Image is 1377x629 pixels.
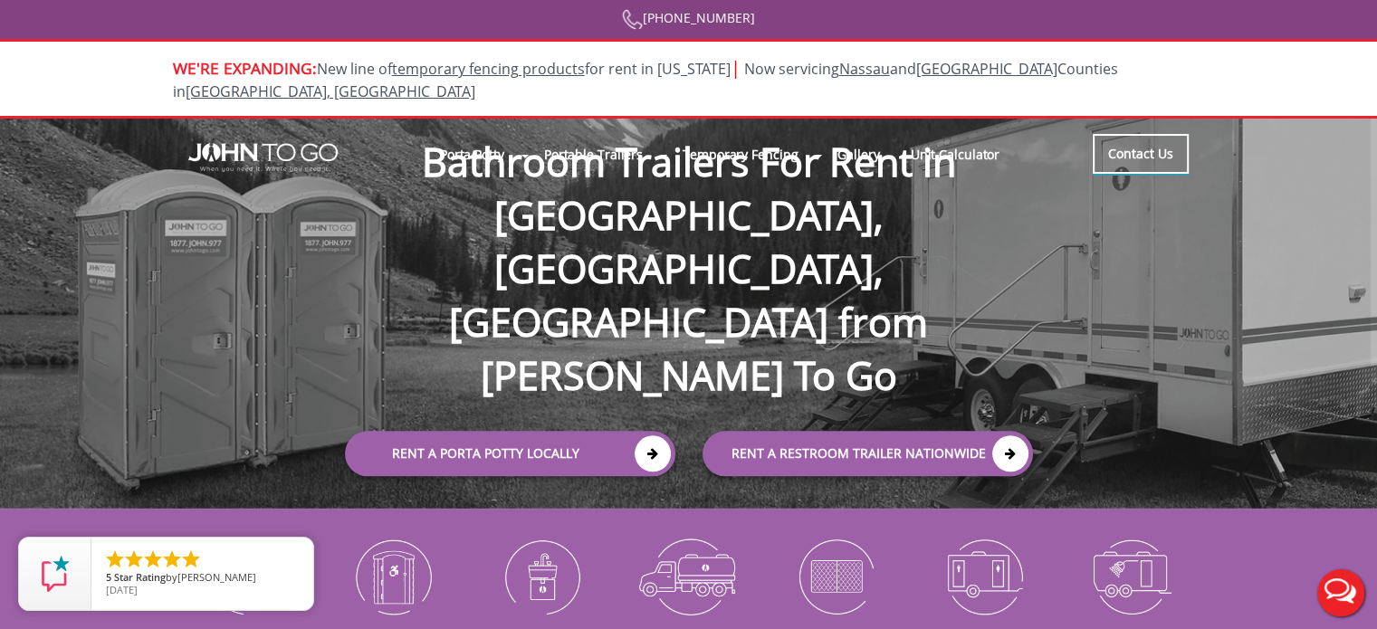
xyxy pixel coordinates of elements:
img: Review Rating [37,556,73,592]
img: Portable-Toilets-icon_N.png [186,529,307,624]
span: New line of for rent in [US_STATE] [173,59,1118,101]
a: [GEOGRAPHIC_DATA], [GEOGRAPHIC_DATA] [186,81,475,101]
img: ADA-Accessible-Units-icon_N.png [333,529,454,624]
span: Now servicing and Counties in [173,59,1118,101]
li:  [180,548,202,570]
li:  [142,548,164,570]
span: [DATE] [106,583,138,596]
a: Contact Us [1093,134,1189,174]
img: JOHN to go [188,143,338,172]
span: | [731,55,741,80]
img: Temporary-Fencing-cion_N.png [776,529,896,624]
img: Restroom-Trailers-icon_N.png [923,529,1044,624]
button: Live Chat [1305,557,1377,629]
img: Portable-Sinks-icon_N.png [481,529,601,624]
span: 5 [106,570,111,584]
li:  [161,548,183,570]
a: Temporary Fencing [667,135,813,174]
span: Star Rating [114,570,166,584]
a: Gallery [822,135,894,174]
img: Shower-Trailers-icon_N.png [1071,529,1191,624]
a: Rent a Porta Potty Locally [345,431,675,476]
a: Portable Trailers [529,135,658,174]
span: WE'RE EXPANDING: [173,57,317,79]
a: [PHONE_NUMBER] [622,9,755,26]
img: Waste-Services-icon_N.png [628,529,749,624]
span: [PERSON_NAME] [177,570,256,584]
li:  [123,548,145,570]
li:  [104,548,126,570]
span: by [106,572,299,585]
h1: Bathroom Trailers For Rent in [GEOGRAPHIC_DATA], [GEOGRAPHIC_DATA], [GEOGRAPHIC_DATA] from [PERSO... [327,76,1051,402]
a: Porta Potty [425,135,520,174]
a: rent a RESTROOM TRAILER Nationwide [703,431,1033,476]
a: Unit Calculator [895,135,1016,174]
